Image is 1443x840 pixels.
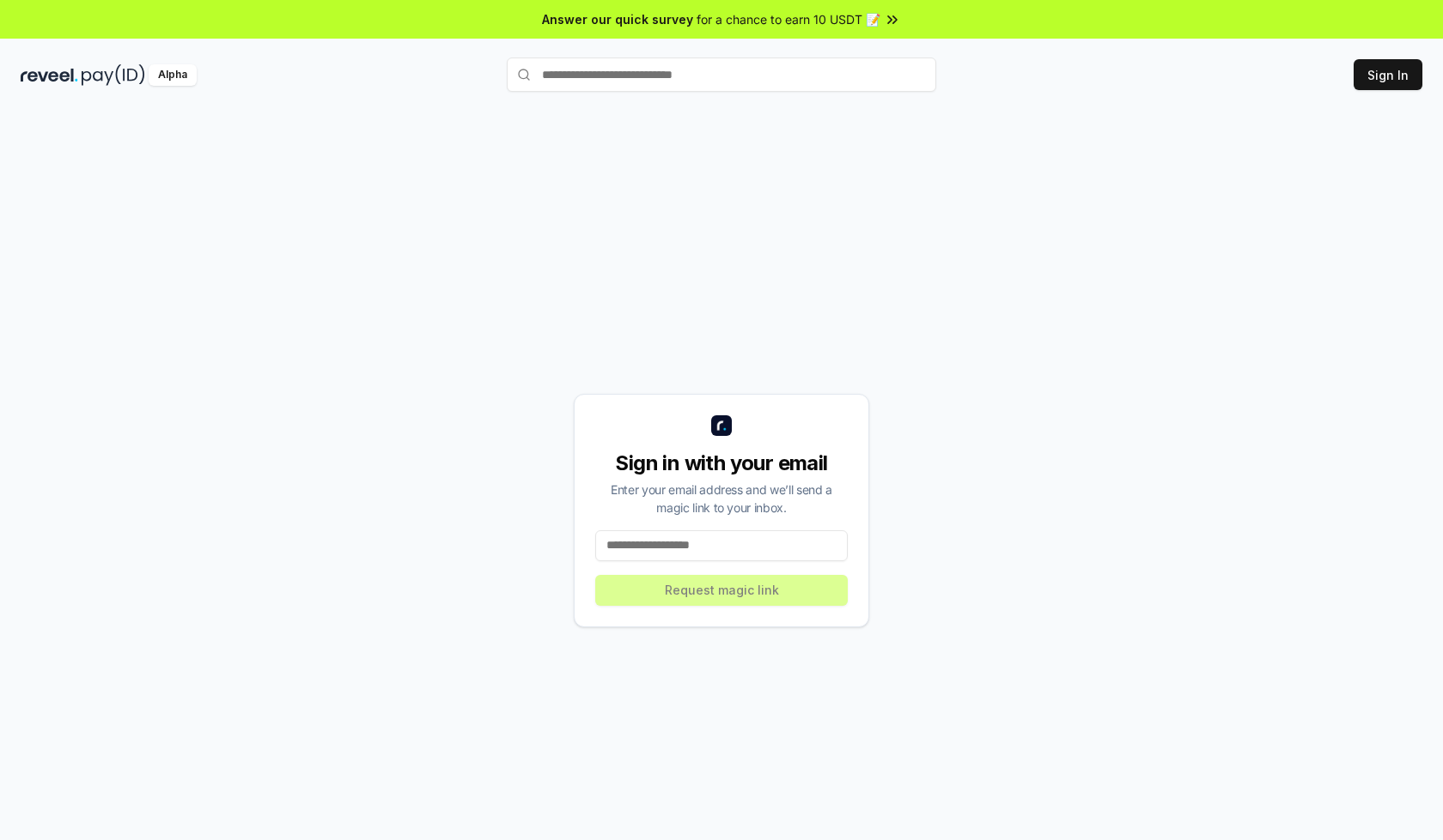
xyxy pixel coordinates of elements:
[595,480,848,517] div: Enter your email address and we’ll send a magic link to your inbox.
[542,10,693,28] span: Answer our quick survey
[595,450,848,477] div: Sign in with your email
[21,64,78,86] img: reveel_dark
[711,415,732,436] img: logo_small
[697,10,880,28] span: for a chance to earn 10 USDT 📝
[1354,59,1422,90] button: Sign In
[149,64,197,86] div: Alpha
[82,64,145,86] img: pay_id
